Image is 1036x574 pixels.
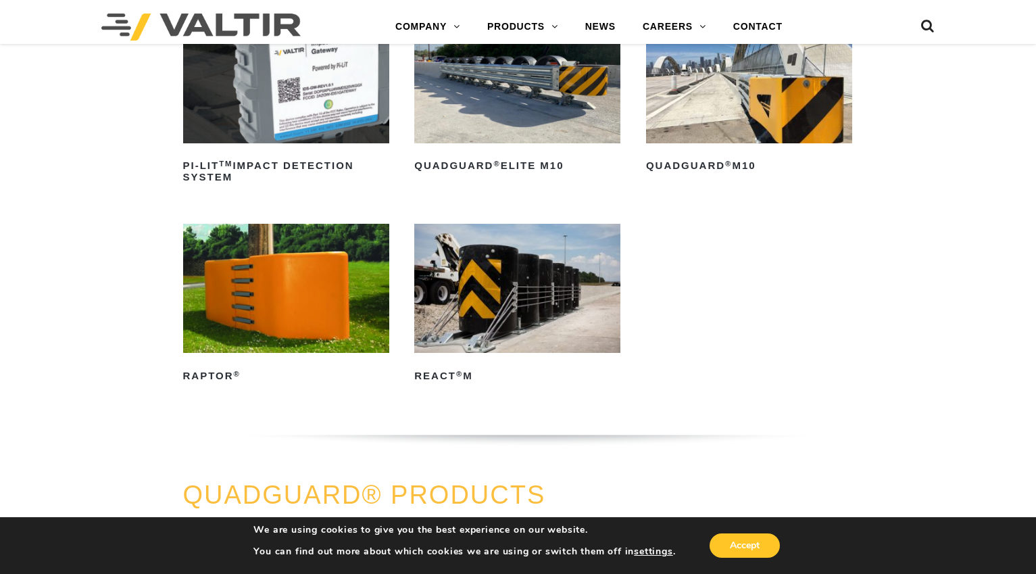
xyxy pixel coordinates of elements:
[219,160,232,168] sup: TM
[634,546,672,558] button: settings
[414,224,620,386] a: REACT®M
[629,14,720,41] a: CAREERS
[101,14,301,41] img: Valtir
[474,14,572,41] a: PRODUCTS
[414,14,620,176] a: QuadGuard®Elite M10
[382,14,474,41] a: COMPANY
[493,160,500,168] sup: ®
[710,533,780,558] button: Accept
[725,160,732,168] sup: ®
[572,14,629,41] a: NEWS
[720,14,796,41] a: CONTACT
[646,156,852,177] h2: QuadGuard M10
[456,370,463,378] sup: ®
[183,156,389,188] h2: PI-LIT Impact Detection System
[234,370,241,378] sup: ®
[414,365,620,387] h2: REACT M
[183,224,389,386] a: RAPTOR®
[253,546,675,558] p: You can find out more about which cookies we are using or switch them off in .
[253,524,675,536] p: We are using cookies to give you the best experience on our website.
[183,14,389,188] a: PI-LITTMImpact Detection System
[414,156,620,177] h2: QuadGuard Elite M10
[646,14,852,176] a: QuadGuard®M10
[183,365,389,387] h2: RAPTOR
[183,481,546,509] a: QUADGUARD® PRODUCTS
